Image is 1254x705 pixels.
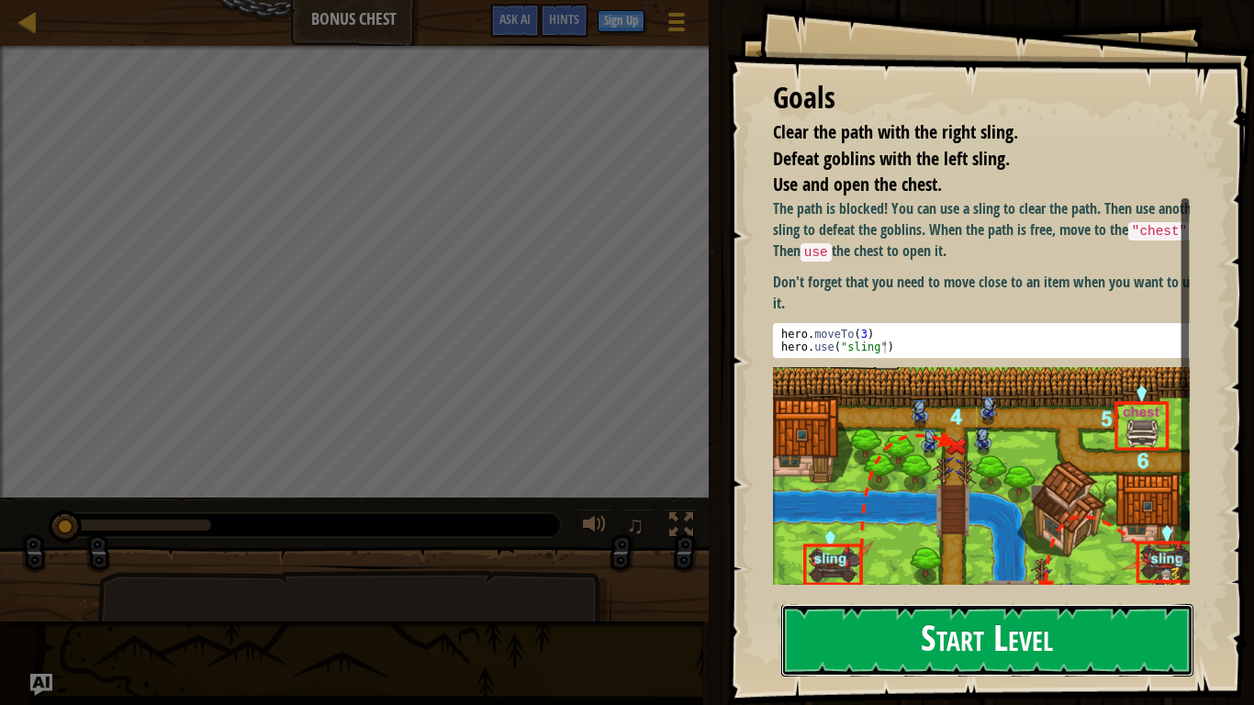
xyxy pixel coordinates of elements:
[577,509,613,546] button: Adjust volume
[773,119,1018,144] span: Clear the path with the right sling.
[801,243,832,262] code: use
[773,367,1204,632] img: M7l6a
[750,119,1185,146] li: Clear the path with the right sling.
[598,10,644,32] button: Sign Up
[773,77,1190,119] div: Goals
[490,4,540,38] button: Ask AI
[773,172,942,196] span: Use and open the chest.
[750,146,1185,173] li: Defeat goblins with the left sling.
[1128,222,1191,241] code: "chest"
[549,10,579,28] span: Hints
[622,509,654,546] button: ♫
[499,10,531,28] span: Ask AI
[773,198,1204,263] p: The path is blocked! You can use a sling to clear the path. Then use another sling to defeat the ...
[626,511,644,539] span: ♫
[30,674,52,696] button: Ask AI
[750,172,1185,198] li: Use and open the chest.
[654,4,700,47] button: Show game menu
[781,604,1193,677] button: Start Level
[773,146,1010,171] span: Defeat goblins with the left sling.
[773,272,1204,314] p: Don't forget that you need to move close to an item when you want to use it.
[663,509,700,546] button: Toggle fullscreen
